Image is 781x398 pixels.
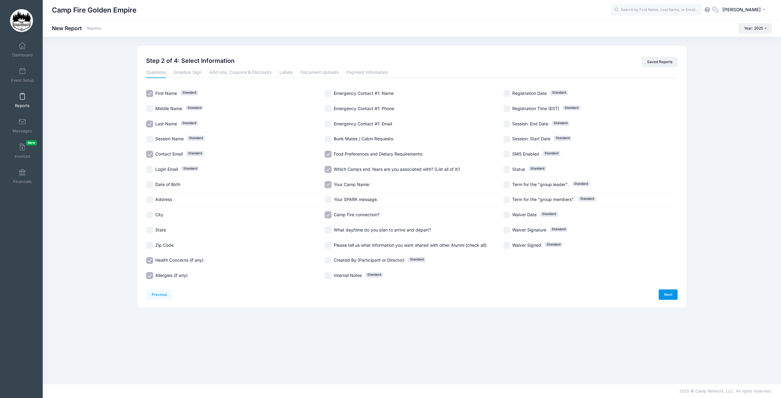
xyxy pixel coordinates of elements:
[325,242,332,249] input: Please tell us what information you want shared with other Alumni (check all):
[8,64,37,86] a: Event Setup
[744,26,763,30] span: Year: 2025
[146,211,153,218] input: City
[279,67,293,78] a: Labels
[334,167,460,172] span: Which Camps and Years are you associated with? (List all of it!)
[365,272,383,277] span: Standard
[325,181,332,188] input: Your Camp Name:
[15,103,30,108] span: Reports
[325,227,332,234] input: What day/time do you plan to arrive and depart?
[146,57,235,65] h2: Step 2 of 4: Select Information
[8,166,37,187] a: Financials
[563,106,580,110] span: Standard
[503,227,510,234] input: Waiver SignatureStandard
[181,121,198,126] span: Standard
[146,257,153,264] input: Health Concerns (if any)
[146,67,166,78] a: Questions
[334,106,394,111] span: Emergency Contact #1: Phone
[503,90,510,97] input: Registration DateStandard
[512,91,547,96] span: Registration Date
[503,120,510,127] input: Session: End DateStandard
[503,242,510,249] input: Waiver SignedStandard
[155,136,184,141] span: Session Name
[512,121,548,126] span: Session: End Date
[15,154,30,159] span: Invoices
[155,182,180,187] span: Date of Birth
[146,136,153,143] input: Session NameStandard
[325,257,332,264] input: Created By (Participant or Director)Standard
[155,151,183,156] span: Contact Email
[334,151,423,156] span: Food Preferences and Dietary Requirements:
[12,52,33,58] span: Dashboard
[334,136,394,141] span: Bunk Mates / Cabin Requests:
[739,23,772,34] button: Year: 2025
[52,25,101,31] h1: New Report
[146,196,153,203] input: Address
[334,91,394,96] span: Emergency Contact #1: Name
[503,211,510,218] input: Waiver DateStandard
[503,181,510,188] input: Term for the "group leader".Standard
[146,166,153,173] input: Login EmailStandard
[550,227,567,232] span: Standard
[209,67,272,78] a: Add-ons, Coupons & Discounts
[334,121,392,126] span: Emergency Contact #1: Email
[554,136,571,141] span: Standard
[540,212,558,217] span: Standard
[146,289,172,300] a: Previous
[325,211,332,218] input: Camp Fire connection?
[186,151,204,156] span: Standard
[334,273,362,278] span: Internal Notes
[334,212,380,217] span: Camp Fire connection?
[334,182,370,187] span: Your Camp Name:
[578,196,596,201] span: Standard
[512,242,541,248] span: Waiver Signed
[301,67,339,78] a: Document Uploads
[503,196,510,203] input: Term for the "group members".Standard
[155,242,174,248] span: Zip Code
[325,90,332,97] input: Emergency Contact #1: Name
[512,197,575,202] span: Term for the "group members".
[181,90,198,95] span: Standard
[512,151,539,156] span: SMS Enabled
[26,140,37,145] span: New
[155,257,203,263] span: Health Concerns (if any)
[572,181,590,186] span: Standard
[155,106,182,111] span: Middle Name
[512,227,546,232] span: Waiver Signature
[325,136,332,143] input: Bunk Mates / Cabin Requests:
[679,389,772,393] span: 2025 © Camp Network, LLC. All rights reserved.
[334,197,378,202] span: Your SPARK message.
[155,227,166,232] span: State
[718,3,772,17] button: [PERSON_NAME]
[146,272,153,279] input: Allergies (if any)
[610,4,702,16] input: Search by First Name, Last Name, or Email...
[503,136,510,143] input: Session: Start DateStandard
[529,166,546,171] span: Standard
[325,166,332,173] input: Which Camps and Years are you associated with? (List all of it!)
[146,242,153,249] input: Zip Code
[325,105,332,112] input: Emergency Contact #1: Phone
[325,151,332,158] input: Food Preferences and Dietary Requirements:
[347,67,388,78] a: Payment Information
[325,120,332,127] input: Emergency Contact #1: Email
[174,67,201,78] a: Dropbox Sign
[503,105,510,112] input: Registration Time (EST)Standard
[503,151,510,158] input: SMS EnabledStandard
[87,26,101,31] a: Reports
[182,166,199,171] span: Standard
[512,212,537,217] span: Waiver Date
[334,257,405,263] span: Created By (Participant or Director)
[8,115,37,136] a: Messages
[512,136,550,141] span: Session: Start Date
[8,90,37,111] a: Reports
[503,166,510,173] input: StatusStandard
[512,182,569,187] span: Term for the "group leader".
[146,90,153,97] input: First NameStandard
[325,272,332,279] input: Internal NotesStandard
[10,9,33,32] img: Camp Fire Golden Empire
[146,105,153,112] input: Middle NameStandard
[155,212,163,217] span: City
[659,289,678,300] a: Next
[155,273,188,278] span: Allergies (if any)
[512,106,559,111] span: Registration Time (EST)
[187,136,205,141] span: Standard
